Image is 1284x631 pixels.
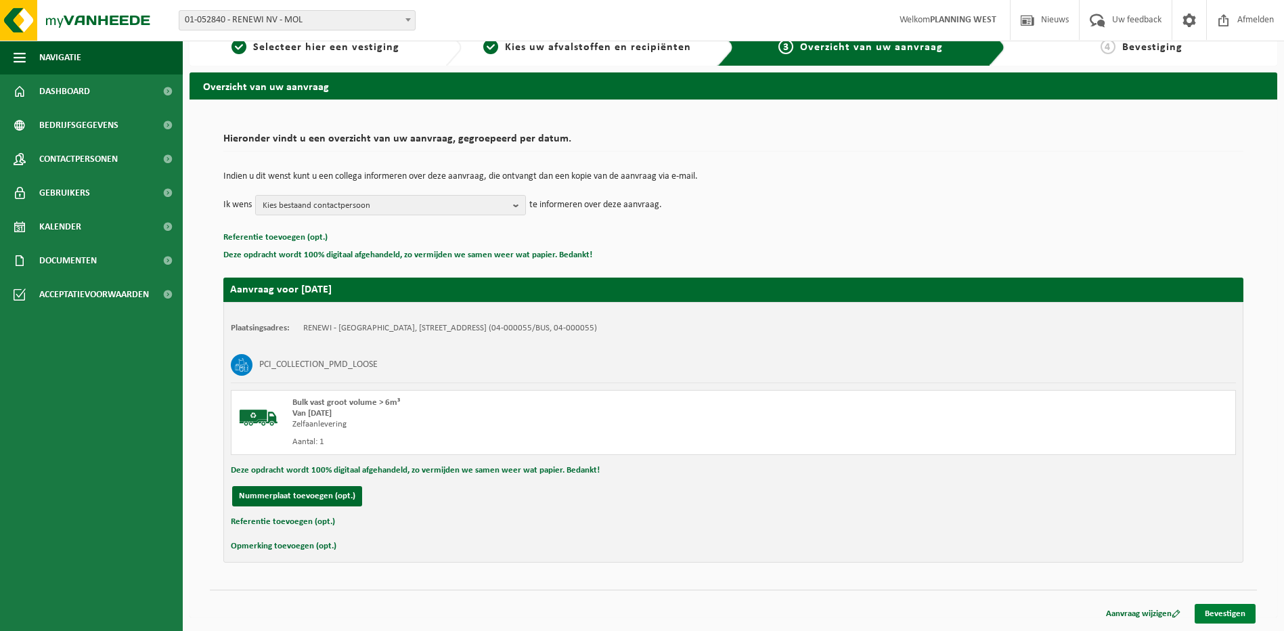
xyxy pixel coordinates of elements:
[230,284,332,295] strong: Aanvraag voor [DATE]
[39,142,118,176] span: Contactpersonen
[223,246,592,264] button: Deze opdracht wordt 100% digitaal afgehandeld, zo vermijden we samen weer wat papier. Bedankt!
[468,39,707,56] a: 2Kies uw afvalstoffen en recipiënten
[179,10,416,30] span: 01-052840 - RENEWI NV - MOL
[263,196,508,216] span: Kies bestaand contactpersoon
[1195,604,1256,624] a: Bevestigen
[292,398,400,407] span: Bulk vast groot volume > 6m³
[179,11,415,30] span: 01-052840 - RENEWI NV - MOL
[1096,604,1191,624] a: Aanvraag wijzigen
[39,176,90,210] span: Gebruikers
[223,229,328,246] button: Referentie toevoegen (opt.)
[231,538,336,555] button: Opmerking toevoegen (opt.)
[483,39,498,54] span: 2
[303,323,597,334] td: RENEWI - [GEOGRAPHIC_DATA], [STREET_ADDRESS] (04-000055/BUS, 04-000055)
[259,354,378,376] h3: PCI_COLLECTION_PMD_LOOSE
[190,72,1277,99] h2: Overzicht van uw aanvraag
[39,108,118,142] span: Bedrijfsgegevens
[1101,39,1115,54] span: 4
[1122,42,1182,53] span: Bevestiging
[253,42,399,53] span: Selecteer hier een vestiging
[196,39,435,56] a: 1Selecteer hier een vestiging
[231,324,290,332] strong: Plaatsingsadres:
[39,244,97,278] span: Documenten
[223,195,252,215] p: Ik wens
[238,397,279,438] img: BL-SO-LV.png
[223,172,1243,181] p: Indien u dit wenst kunt u een collega informeren over deze aanvraag, die ontvangt dan een kopie v...
[778,39,793,54] span: 3
[930,15,996,25] strong: PLANNING WEST
[529,195,662,215] p: te informeren over deze aanvraag.
[292,409,332,418] strong: Van [DATE]
[505,42,691,53] span: Kies uw afvalstoffen en recipiënten
[223,133,1243,152] h2: Hieronder vindt u een overzicht van uw aanvraag, gegroepeerd per datum.
[39,41,81,74] span: Navigatie
[39,74,90,108] span: Dashboard
[39,210,81,244] span: Kalender
[800,42,943,53] span: Overzicht van uw aanvraag
[292,437,788,448] div: Aantal: 1
[231,39,246,54] span: 1
[232,486,362,506] button: Nummerplaat toevoegen (opt.)
[292,419,788,430] div: Zelfaanlevering
[255,195,526,215] button: Kies bestaand contactpersoon
[231,513,335,531] button: Referentie toevoegen (opt.)
[39,278,149,311] span: Acceptatievoorwaarden
[231,462,600,479] button: Deze opdracht wordt 100% digitaal afgehandeld, zo vermijden we samen weer wat papier. Bedankt!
